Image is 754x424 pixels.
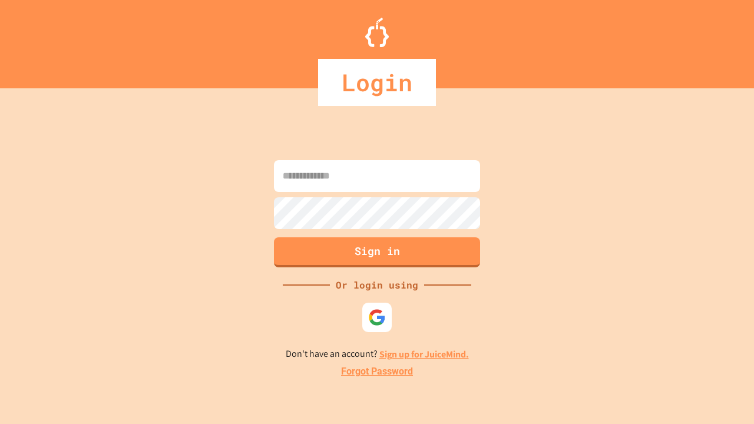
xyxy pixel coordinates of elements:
[286,347,469,362] p: Don't have an account?
[365,18,389,47] img: Logo.svg
[368,309,386,326] img: google-icon.svg
[379,348,469,360] a: Sign up for JuiceMind.
[318,59,436,106] div: Login
[341,365,413,379] a: Forgot Password
[274,237,480,267] button: Sign in
[330,278,424,292] div: Or login using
